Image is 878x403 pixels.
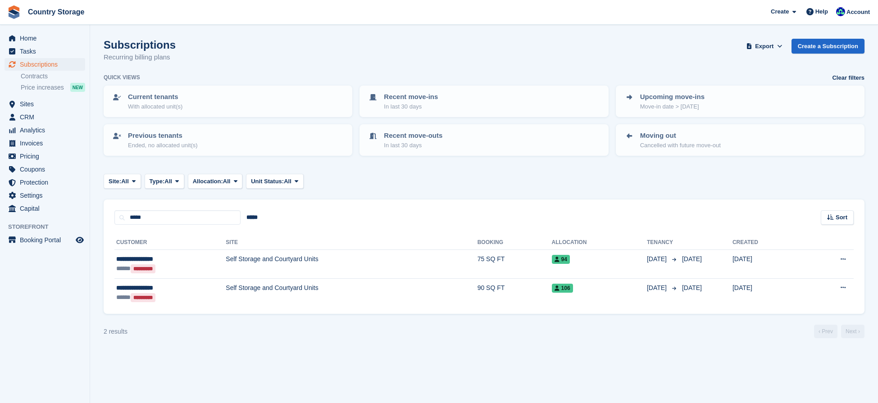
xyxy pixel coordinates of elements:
[20,163,74,176] span: Coupons
[20,150,74,163] span: Pricing
[792,39,864,54] a: Create a Subscription
[732,278,802,307] td: [DATE]
[5,124,85,136] a: menu
[5,176,85,189] a: menu
[732,235,802,250] th: Created
[360,86,607,116] a: Recent move-ins In last 30 days
[20,189,74,202] span: Settings
[121,177,129,186] span: All
[640,102,705,111] p: Move-in date > [DATE]
[478,278,552,307] td: 90 SQ FT
[384,131,442,141] p: Recent move-outs
[251,177,284,186] span: Unit Status:
[114,235,226,250] th: Customer
[24,5,88,19] a: Country Storage
[246,174,303,189] button: Unit Status: All
[682,284,702,291] span: [DATE]
[384,141,442,150] p: In last 30 days
[128,141,198,150] p: Ended, no allocated unit(s)
[5,234,85,246] a: menu
[8,222,90,231] span: Storefront
[21,82,85,92] a: Price increases NEW
[836,213,847,222] span: Sort
[104,52,176,63] p: Recurring billing plans
[104,39,176,51] h1: Subscriptions
[5,189,85,202] a: menu
[5,45,85,58] a: menu
[20,176,74,189] span: Protection
[164,177,172,186] span: All
[105,86,351,116] a: Current tenants With allocated unit(s)
[70,83,85,92] div: NEW
[74,235,85,245] a: Preview store
[552,235,647,250] th: Allocation
[150,177,165,186] span: Type:
[478,250,552,279] td: 75 SQ FT
[128,131,198,141] p: Previous tenants
[647,235,678,250] th: Tenancy
[384,102,438,111] p: In last 30 days
[20,45,74,58] span: Tasks
[128,92,182,102] p: Current tenants
[552,255,570,264] span: 94
[5,150,85,163] a: menu
[836,7,845,16] img: Alison Dalnas
[104,174,141,189] button: Site: All
[617,86,864,116] a: Upcoming move-ins Move-in date > [DATE]
[21,72,85,81] a: Contracts
[104,73,140,82] h6: Quick views
[640,141,721,150] p: Cancelled with future move-out
[384,92,438,102] p: Recent move-ins
[832,73,864,82] a: Clear filters
[20,58,74,71] span: Subscriptions
[20,124,74,136] span: Analytics
[841,325,864,338] a: Next
[104,327,127,336] div: 2 results
[846,8,870,17] span: Account
[755,42,773,51] span: Export
[20,98,74,110] span: Sites
[226,278,477,307] td: Self Storage and Courtyard Units
[20,202,74,215] span: Capital
[771,7,789,16] span: Create
[5,163,85,176] a: menu
[640,131,721,141] p: Moving out
[145,174,184,189] button: Type: All
[226,235,477,250] th: Site
[478,235,552,250] th: Booking
[21,83,64,92] span: Price increases
[20,137,74,149] span: Invoices
[284,177,291,186] span: All
[360,125,607,155] a: Recent move-outs In last 30 days
[682,255,702,263] span: [DATE]
[105,125,351,155] a: Previous tenants Ended, no allocated unit(s)
[109,177,121,186] span: Site:
[814,325,837,338] a: Previous
[5,137,85,149] a: menu
[647,283,669,293] span: [DATE]
[5,202,85,215] a: menu
[647,254,669,264] span: [DATE]
[745,39,784,54] button: Export
[20,111,74,123] span: CRM
[640,92,705,102] p: Upcoming move-ins
[7,5,21,19] img: stora-icon-8386f47178a22dfd0bd8f6a31ec36ba5ce8667c1dd55bd0f319d3a0aa187defe.svg
[188,174,243,189] button: Allocation: All
[5,111,85,123] a: menu
[226,250,477,279] td: Self Storage and Courtyard Units
[223,177,231,186] span: All
[20,32,74,45] span: Home
[193,177,223,186] span: Allocation:
[5,98,85,110] a: menu
[815,7,828,16] span: Help
[732,250,802,279] td: [DATE]
[128,102,182,111] p: With allocated unit(s)
[5,32,85,45] a: menu
[812,325,866,338] nav: Page
[5,58,85,71] a: menu
[552,284,573,293] span: 106
[20,234,74,246] span: Booking Portal
[617,125,864,155] a: Moving out Cancelled with future move-out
